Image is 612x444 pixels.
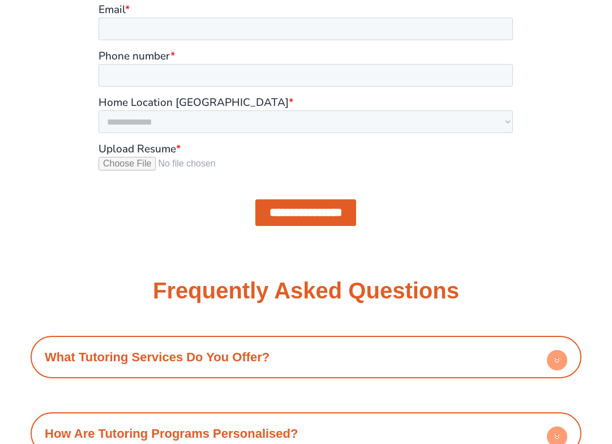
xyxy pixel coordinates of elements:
h4: What Tutoring Services Do You Offer? [36,341,576,373]
a: How Are Tutoring Programs Personalised? [45,426,298,441]
h3: Frequently Asked Questions [153,279,459,302]
iframe: Chat Widget [418,316,612,444]
a: What Tutoring Services Do You Offer? [45,350,269,364]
